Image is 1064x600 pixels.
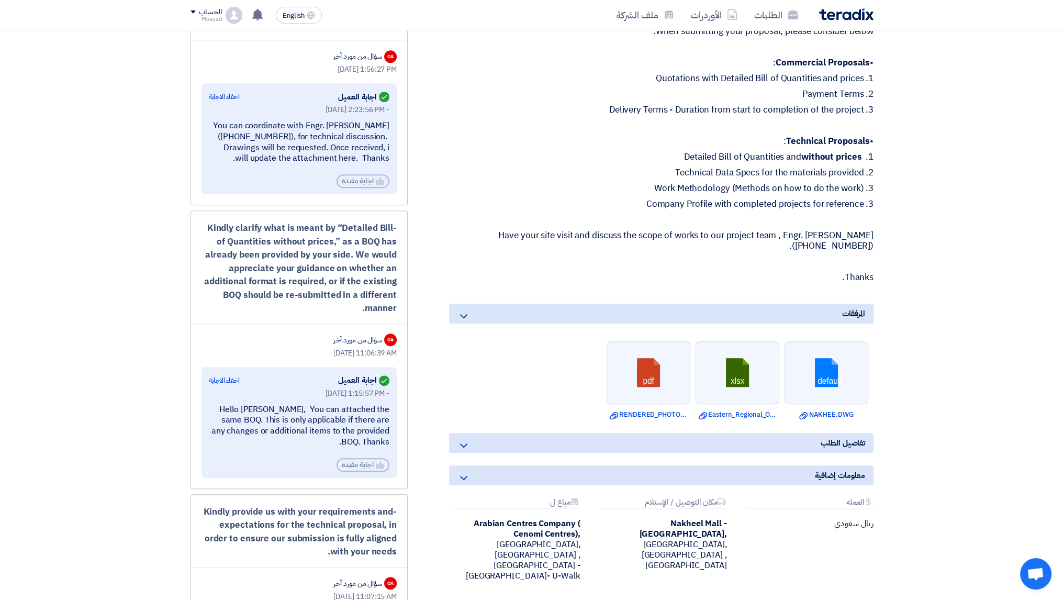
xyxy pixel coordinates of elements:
div: اجابة مفيدة [337,174,389,188]
div: اجابة العميل [338,373,389,388]
p: 2. Technical Data Specs for the materials provided [449,168,873,178]
div: [DATE] 11:06:39 AM [201,348,397,359]
p: Thanks. [449,272,873,283]
p: 1. Quotations with Detailed Bill of Quantities and prices [449,73,873,84]
a: الطلبات [746,3,807,27]
div: -Kindly provide us with your requirements and expectations for the technical proposal, in order t... [201,505,397,559]
p: 3. Company Profile with completed projects for reference [449,199,873,209]
img: profile_test.png [226,7,242,24]
div: العمله [747,498,873,509]
div: Hello [PERSON_NAME], You can attached the same BOQ. This is only applicable if there are any chan... [209,404,389,448]
div: سؤال من مورد آخر [333,335,382,346]
div: -Kindly clarify what is meant by “Detailed Bill of Quantities without prices,” as a BOQ has alrea... [201,221,397,315]
div: مباع ل [453,498,580,509]
a: الأوردرات [682,3,746,27]
div: [DATE] 1:56:27 PM [201,64,397,75]
div: اجابة مفيدة [337,458,389,472]
button: English [276,7,322,24]
div: [DATE] 1:15:57 PM - [209,388,389,399]
span: المرفقات [842,308,865,319]
p: 1. Detailed Bill of Quantities and [449,152,873,162]
b: Arabian Centres Company ( Cenomi Centres), [474,517,580,540]
a: Open chat [1020,558,1051,590]
span: معلومات إضافية [814,470,865,481]
div: Moayad [191,16,221,22]
div: سؤال من مورد آخر [333,578,382,589]
div: مكان التوصيل / الإستلام [600,498,726,509]
p: Have your site visit and discuss the scope of works to our project team , Engr. [PERSON_NAME] ([P... [449,230,873,251]
p: 2. Payment Terms [449,89,873,99]
div: ريال سعودي [743,518,873,529]
a: NAKHEE.DWG [788,409,865,420]
div: اخفاء الاجابة [209,375,240,386]
div: [GEOGRAPHIC_DATA], [GEOGRAPHIC_DATA] ,[GEOGRAPHIC_DATA] [596,518,726,571]
div: You can coordinate with Engr. [PERSON_NAME] ([PHONE_NUMBER]), for technical discussion. Drawings ... [209,120,389,164]
strong: Technical Proposals [786,135,870,148]
div: OA [384,50,397,63]
p: 3. Work Methodology (Methods on how to do the work) [449,183,873,194]
a: RENDERED_PHOTOS.pdf [610,409,687,420]
img: Teradix logo [819,8,873,20]
a: ملف الشركة [608,3,682,27]
strong: Commercial Proposals [776,56,870,69]
div: OA [384,334,397,346]
b: Nakheel Mall - [GEOGRAPHIC_DATA], [639,517,726,540]
a: Eastern_Regional_Office_BOQ_Rev.xlsx [699,409,776,420]
p: 3. Delivery Terms - Duration from start to completion of the project [449,105,873,115]
div: سؤال من مورد آخر [333,51,382,62]
strong: without prices [801,150,862,163]
div: OA [384,577,397,590]
span: تفاصيل الطلب [821,437,865,449]
div: اخفاء الاجابة [209,92,240,102]
p: • : [449,136,873,147]
span: English [283,12,305,19]
div: [GEOGRAPHIC_DATA], [GEOGRAPHIC_DATA] ,[GEOGRAPHIC_DATA] - [GEOGRAPHIC_DATA]- U-Walk [449,518,580,581]
p: When submitting your proposal, please consider below: [449,26,873,37]
div: الحساب [199,8,221,17]
div: اجابة العميل [338,90,389,104]
p: • : [449,58,873,68]
div: [DATE] 2:23:56 PM - [209,104,389,115]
